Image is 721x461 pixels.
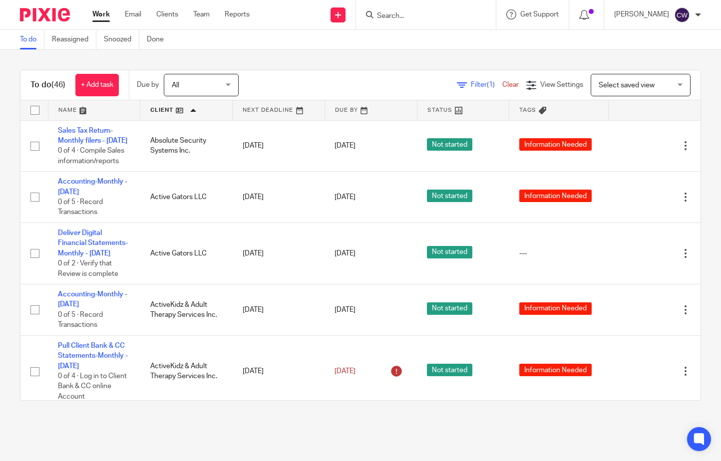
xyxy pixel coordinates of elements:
[519,138,592,151] span: Information Needed
[125,9,141,19] a: Email
[335,194,356,201] span: [DATE]
[58,147,124,165] span: 0 of 4 · Compile Sales information/reports
[674,7,690,23] img: svg%3E
[58,230,128,257] a: Deliver Digital Financial Statements-Monthly - [DATE]
[427,246,472,258] span: Not started
[233,335,325,407] td: [DATE]
[20,8,70,21] img: Pixie
[51,81,65,89] span: (46)
[614,9,669,19] p: [PERSON_NAME]
[75,74,119,96] a: + Add task
[540,81,583,88] span: View Settings
[58,311,103,329] span: 0 of 5 · Record Transactions
[137,80,159,90] p: Due by
[233,172,325,223] td: [DATE]
[471,81,502,88] span: Filter
[172,82,179,89] span: All
[233,223,325,284] td: [DATE]
[519,190,592,202] span: Information Needed
[140,172,233,223] td: Active Gators LLC
[58,178,127,195] a: Accounting-Monthly - [DATE]
[58,260,118,277] span: 0 of 2 · Verify that Review is complete
[225,9,250,19] a: Reports
[599,82,655,89] span: Select saved view
[427,302,472,315] span: Not started
[140,120,233,172] td: Absolute Security Systems Inc.
[140,335,233,407] td: ActiveKidz & Adult Therapy Services Inc.
[376,12,466,21] input: Search
[427,190,472,202] span: Not started
[335,368,356,375] span: [DATE]
[30,80,65,90] h1: To do
[519,107,536,113] span: Tags
[519,302,592,315] span: Information Needed
[233,120,325,172] td: [DATE]
[233,284,325,336] td: [DATE]
[487,81,495,88] span: (1)
[140,223,233,284] td: Active Gators LLC
[58,342,128,370] a: Pull Client Bank & CC Statements-Monthly - [DATE]
[52,30,96,49] a: Reassigned
[335,306,356,313] span: [DATE]
[519,364,592,376] span: Information Needed
[502,81,519,88] a: Clear
[335,142,356,149] span: [DATE]
[193,9,210,19] a: Team
[335,250,356,257] span: [DATE]
[20,30,44,49] a: To do
[104,30,139,49] a: Snoozed
[156,9,178,19] a: Clients
[427,138,472,151] span: Not started
[58,291,127,308] a: Accounting-Monthly - [DATE]
[92,9,110,19] a: Work
[147,30,171,49] a: Done
[140,284,233,336] td: ActiveKidz & Adult Therapy Services Inc.
[427,364,472,376] span: Not started
[58,199,103,216] span: 0 of 5 · Record Transactions
[519,248,598,258] div: ---
[520,11,559,18] span: Get Support
[58,127,127,144] a: Sales Tax Return-Monthly filers - [DATE]
[58,373,127,400] span: 0 of 4 · Log in to Client Bank & CC online Account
